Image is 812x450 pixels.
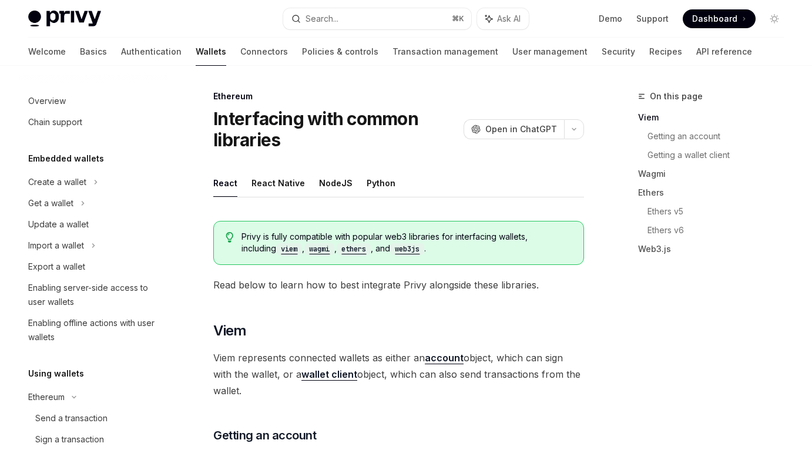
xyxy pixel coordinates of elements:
button: React Native [251,169,305,197]
button: Ask AI [477,8,529,29]
div: Export a wallet [28,260,85,274]
code: wagmi [304,243,334,255]
a: Enabling offline actions with user wallets [19,313,169,348]
a: Viem [638,108,793,127]
span: Getting an account [213,427,316,444]
h5: Using wallets [28,367,84,381]
a: Getting a wallet client [647,146,793,164]
a: User management [512,38,588,66]
a: Wagmi [638,164,793,183]
a: Security [602,38,635,66]
a: Send a transaction [19,408,169,429]
button: Python [367,169,395,197]
h5: Embedded wallets [28,152,104,166]
div: Enabling offline actions with user wallets [28,316,162,344]
a: Getting an account [647,127,793,146]
a: Web3.js [638,240,793,258]
a: Chain support [19,112,169,133]
span: Read below to learn how to best integrate Privy alongside these libraries. [213,277,584,293]
span: Viem represents connected wallets as either an object, which can sign with the wallet, or a objec... [213,350,584,399]
a: wallet client [301,368,357,381]
div: Send a transaction [35,411,108,425]
a: API reference [696,38,752,66]
button: NodeJS [319,169,353,197]
a: Policies & controls [302,38,378,66]
button: Toggle dark mode [765,9,784,28]
span: Privy is fully compatible with popular web3 libraries for interfacing wallets, including , , , and . [241,231,572,255]
div: Search... [306,12,338,26]
div: Overview [28,94,66,108]
a: viem [276,243,302,253]
h1: Interfacing with common libraries [213,108,459,150]
a: Export a wallet [19,256,169,277]
a: Wallets [196,38,226,66]
a: Connectors [240,38,288,66]
button: Search...⌘K [283,8,471,29]
svg: Tip [226,232,234,243]
a: Enabling server-side access to user wallets [19,277,169,313]
span: Ask AI [497,13,521,25]
a: Recipes [649,38,682,66]
span: Open in ChatGPT [485,123,557,135]
span: Viem [213,321,247,340]
div: Enabling server-side access to user wallets [28,281,162,309]
div: Import a wallet [28,239,84,253]
a: ethers [337,243,371,253]
code: ethers [337,243,371,255]
a: Ethers [638,183,793,202]
div: Update a wallet [28,217,89,231]
div: Create a wallet [28,175,86,189]
code: web3js [390,243,424,255]
a: Basics [80,38,107,66]
button: Open in ChatGPT [464,119,564,139]
div: Ethereum [28,390,65,404]
a: Ethers v6 [647,221,793,240]
a: Welcome [28,38,66,66]
a: Sign a transaction [19,429,169,450]
a: Overview [19,90,169,112]
a: Dashboard [683,9,756,28]
div: Chain support [28,115,82,129]
a: wagmi [304,243,334,253]
a: Support [636,13,669,25]
a: Authentication [121,38,182,66]
a: Update a wallet [19,214,169,235]
a: Demo [599,13,622,25]
div: Get a wallet [28,196,73,210]
strong: wallet client [301,368,357,380]
code: viem [276,243,302,255]
a: web3js [390,243,424,253]
div: Sign a transaction [35,432,104,446]
span: ⌘ K [452,14,464,23]
img: light logo [28,11,101,27]
span: On this page [650,89,703,103]
div: Ethereum [213,90,584,102]
a: Transaction management [392,38,498,66]
a: Ethers v5 [647,202,793,221]
button: React [213,169,237,197]
span: Dashboard [692,13,737,25]
a: account [425,352,464,364]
